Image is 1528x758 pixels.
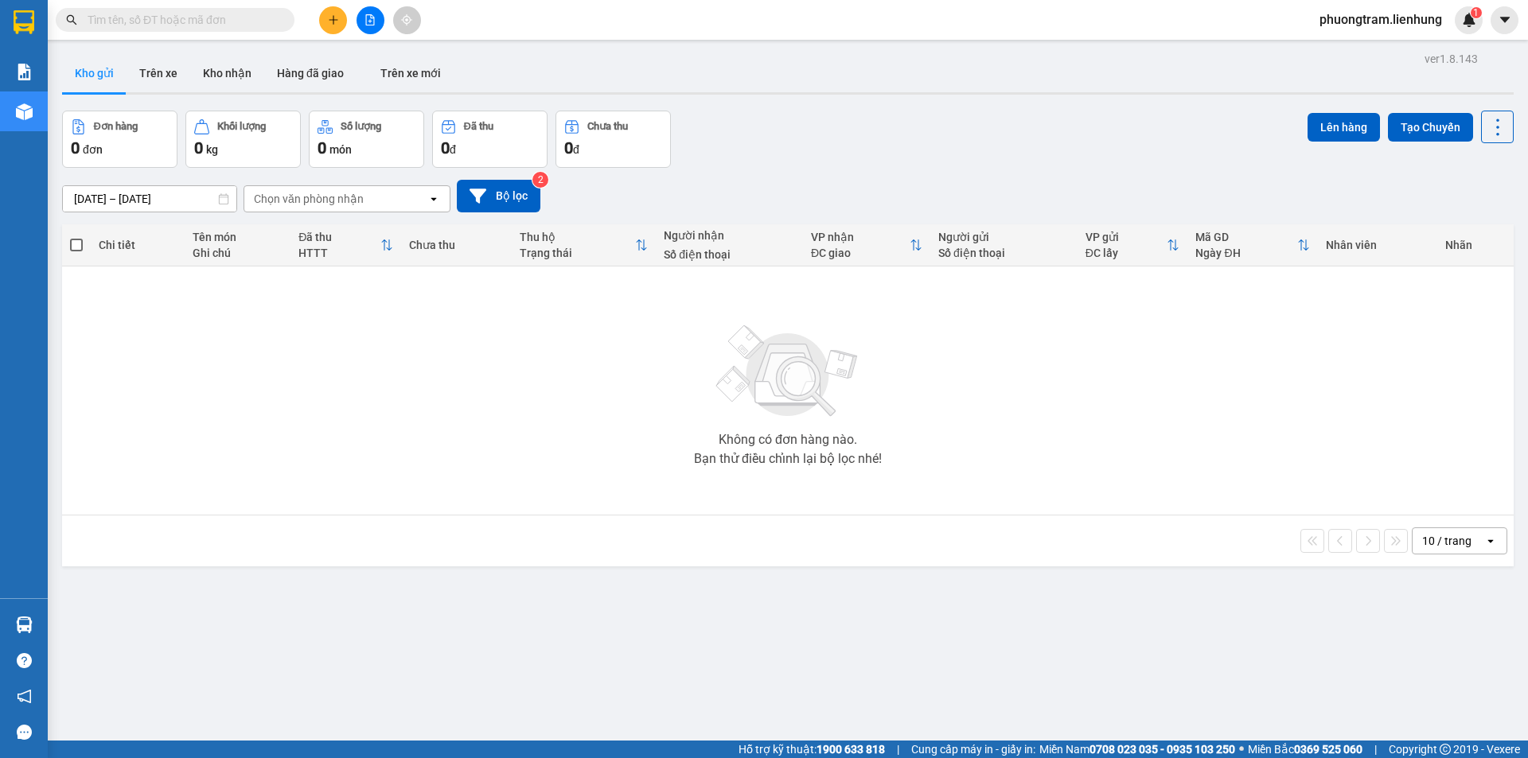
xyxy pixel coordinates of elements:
[708,316,867,427] img: svg+xml;base64,PHN2ZyBjbGFzcz0ibGlzdC1wbHVnX19zdmciIHhtbG5zPSJodHRwOi8vd3d3LnczLm9yZy8yMDAwL3N2Zy...
[94,121,138,132] div: Đơn hàng
[1388,113,1473,142] button: Tạo Chuyến
[911,741,1035,758] span: Cung cấp máy in - giấy in:
[66,14,77,25] span: search
[357,6,384,34] button: file-add
[17,725,32,740] span: message
[1473,7,1479,18] span: 1
[14,10,34,34] img: logo-vxr
[1445,239,1506,251] div: Nhãn
[193,247,283,259] div: Ghi chú
[664,248,795,261] div: Số điện thoại
[739,741,885,758] span: Hỗ trợ kỹ thuật:
[16,103,33,120] img: warehouse-icon
[564,138,573,157] span: 0
[63,186,236,212] input: Select a date range.
[62,111,177,168] button: Đơn hàng0đơn
[1039,741,1235,758] span: Miền Nam
[811,231,910,243] div: VP nhận
[1195,247,1297,259] div: Ngày ĐH
[938,231,1070,243] div: Người gửi
[1294,743,1362,756] strong: 0369 525 060
[719,433,857,446] div: Không có đơn hàng nào.
[803,224,930,266] th: Toggle SortBy
[17,653,32,668] span: question-circle
[16,64,33,80] img: solution-icon
[1374,741,1377,758] span: |
[938,247,1070,259] div: Số điện thoại
[194,138,203,157] span: 0
[464,121,493,132] div: Đã thu
[1462,13,1476,27] img: icon-new-feature
[264,54,357,92] button: Hàng đã giao
[193,231,283,243] div: Tên món
[441,138,450,157] span: 0
[1307,10,1455,29] span: phuongtram.lienhung
[318,138,326,157] span: 0
[1239,746,1244,752] span: ⚪️
[427,192,440,205] svg: open
[587,121,628,132] div: Chưa thu
[1326,239,1429,251] div: Nhân viên
[694,453,882,465] div: Bạn thử điều chỉnh lại bộ lọc nhé!
[1078,224,1188,266] th: Toggle SortBy
[1248,741,1362,758] span: Miền Bắc
[1491,6,1518,34] button: caret-down
[811,247,910,259] div: ĐC giao
[1484,534,1497,547] svg: open
[555,111,671,168] button: Chưa thu0đ
[664,229,795,242] div: Người nhận
[217,121,266,132] div: Khối lượng
[290,224,401,266] th: Toggle SortBy
[309,111,424,168] button: Số lượng0món
[1440,744,1451,755] span: copyright
[298,247,380,259] div: HTTT
[319,6,347,34] button: plus
[897,741,899,758] span: |
[1422,533,1471,549] div: 10 / trang
[190,54,264,92] button: Kho nhận
[329,143,352,156] span: món
[520,231,635,243] div: Thu hộ
[127,54,190,92] button: Trên xe
[520,247,635,259] div: Trạng thái
[380,67,441,80] span: Trên xe mới
[1308,113,1380,142] button: Lên hàng
[1086,231,1167,243] div: VP gửi
[817,743,885,756] strong: 1900 633 818
[16,616,33,633] img: warehouse-icon
[17,689,32,704] span: notification
[254,191,364,207] div: Chọn văn phòng nhận
[206,143,218,156] span: kg
[393,6,421,34] button: aim
[328,14,339,25] span: plus
[1498,13,1512,27] span: caret-down
[83,143,103,156] span: đơn
[364,14,376,25] span: file-add
[185,111,301,168] button: Khối lượng0kg
[99,239,176,251] div: Chi tiết
[298,231,380,243] div: Đã thu
[1425,50,1478,68] div: ver 1.8.143
[1187,224,1318,266] th: Toggle SortBy
[401,14,412,25] span: aim
[1089,743,1235,756] strong: 0708 023 035 - 0935 103 250
[1086,247,1167,259] div: ĐC lấy
[341,121,381,132] div: Số lượng
[450,143,456,156] span: đ
[409,239,504,251] div: Chưa thu
[1471,7,1482,18] sup: 1
[71,138,80,157] span: 0
[457,180,540,212] button: Bộ lọc
[88,11,275,29] input: Tìm tên, số ĐT hoặc mã đơn
[432,111,548,168] button: Đã thu0đ
[1195,231,1297,243] div: Mã GD
[573,143,579,156] span: đ
[512,224,656,266] th: Toggle SortBy
[532,172,548,188] sup: 2
[62,54,127,92] button: Kho gửi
